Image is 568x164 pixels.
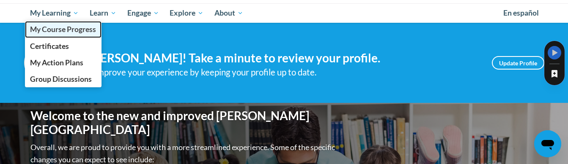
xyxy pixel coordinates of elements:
span: Certificates [30,42,69,51]
img: Profile Image [24,44,62,82]
span: My Learning [30,8,79,18]
a: My Learning [25,3,85,23]
span: About [214,8,243,18]
div: Help improve your experience by keeping your profile up to date. [75,65,479,79]
a: Explore [164,3,209,23]
a: Group Discussions [25,71,102,87]
iframe: Button to launch messaging window [534,130,561,157]
span: Engage [127,8,159,18]
span: Group Discussions [30,75,92,83]
span: En español [503,8,539,17]
h4: Hi [PERSON_NAME]! Take a minute to review your profile. [75,51,479,65]
a: Update Profile [492,56,544,70]
span: Explore [170,8,203,18]
a: My Course Progress [25,21,102,38]
h1: Welcome to the new and improved [PERSON_NAME][GEOGRAPHIC_DATA] [30,109,337,137]
div: Main menu [18,3,551,23]
a: Certificates [25,38,102,54]
a: En español [498,4,544,22]
span: Learn [90,8,116,18]
a: About [209,3,249,23]
span: My Action Plans [30,58,83,67]
span: My Course Progress [30,25,96,34]
a: My Action Plans [25,54,102,71]
a: Engage [122,3,165,23]
a: Learn [84,3,122,23]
